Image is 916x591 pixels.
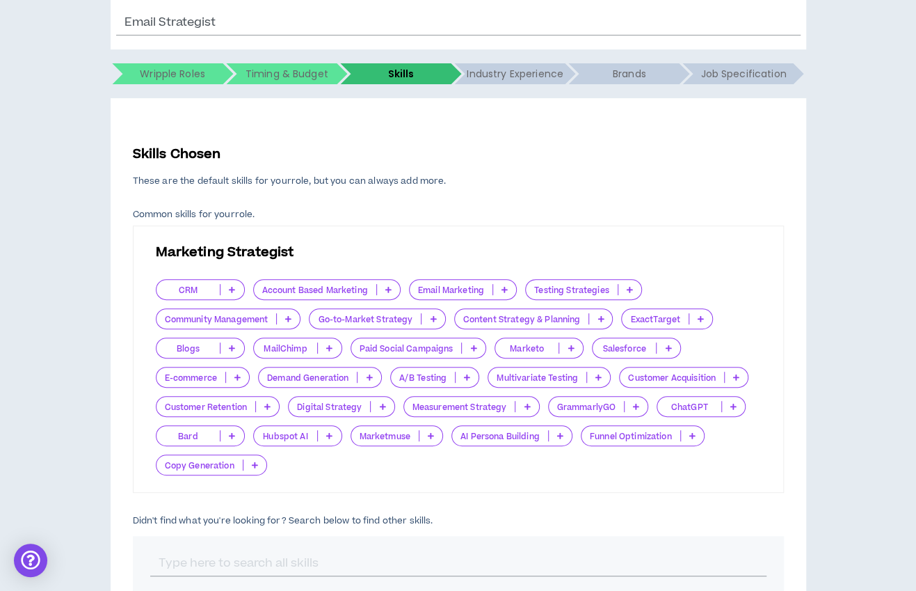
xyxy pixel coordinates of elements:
p: Blogs [156,343,220,354]
p: Content Strategy & Planning [455,314,589,324]
h5: Industry Experience [467,63,563,84]
p: ChatGPT [657,402,721,412]
p: Common skills for your role . [133,209,784,220]
p: A/B Testing [391,372,456,383]
p: Marketmuse [351,431,419,441]
input: Type here to search all skills [150,550,766,576]
p: MailChimp [254,343,318,354]
p: AI Persona Building [452,431,548,441]
p: ExactTarget [622,314,689,324]
p: Measurement Strategy [404,402,515,412]
p: Didn't find what you're looking for? Search below to find other skills. [133,515,784,526]
p: These are the default skills for your role , but you can always add more. [133,175,784,187]
h5: Wripple Roles [140,63,205,84]
h5: Brands [613,63,646,84]
p: Salesforce [593,343,657,354]
p: Multivariate Testing [488,372,586,383]
p: Testing Strategies [526,285,618,295]
p: Community Management [156,314,277,324]
p: Bard [156,431,220,441]
p: E-commerce [156,372,225,383]
p: Demand Generation [259,372,357,383]
p: Marketing Strategist [156,243,761,262]
h5: Job Specification [700,63,786,84]
p: CRM [156,285,220,295]
p: Digital Strategy [289,402,370,412]
div: Open Intercom Messenger [14,544,47,577]
p: Skills Chosen [133,145,784,164]
p: Marketo [495,343,559,354]
p: Customer Retention [156,402,256,412]
input: Open position name [116,9,801,36]
h5: Skills [388,63,415,84]
p: Account Based Marketing [254,285,376,295]
p: Email Marketing [410,285,492,295]
p: GrammarlyGO [549,402,625,412]
p: Copy Generation [156,460,243,471]
p: Customer Acquisition [620,372,724,383]
h5: Timing & Budget [246,63,328,84]
p: Paid Social Campaigns [351,343,462,354]
p: Hubspot AI [254,431,318,441]
p: Funnel Optimization [581,431,680,441]
p: Go-to-Market Strategy [310,314,421,324]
